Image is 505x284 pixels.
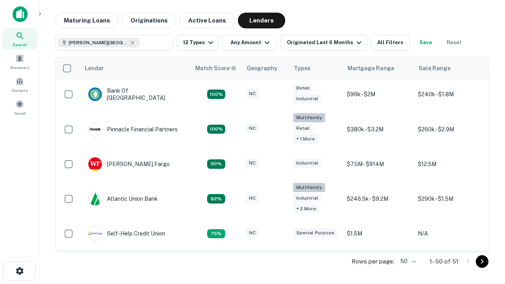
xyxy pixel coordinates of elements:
button: 12 Types [177,35,219,50]
div: Capitalize uses an advanced AI algorithm to match your search with the best lender. The match sco... [195,64,236,73]
a: Saved [2,97,37,118]
span: Saved [14,110,26,116]
img: picture [88,123,102,136]
td: $380k - $3.2M [343,109,414,149]
div: NC [246,89,259,98]
div: Matching Properties: 11, hasApolloMatch: undefined [207,194,225,204]
div: Industrial [293,194,322,203]
div: Matching Properties: 10, hasApolloMatch: undefined [207,229,225,239]
div: Matching Properties: 24, hasApolloMatch: undefined [207,125,225,134]
td: $240k - $1.8M [414,79,485,109]
div: + 2 more [293,204,319,213]
td: $96k - $2M [343,79,414,109]
div: [PERSON_NAME] Fargo [88,157,170,171]
td: $260k - $2.9M [414,109,485,149]
div: Matching Properties: 12, hasApolloMatch: undefined [207,159,225,169]
div: Pinnacle Financial Partners [88,122,178,136]
div: NC [246,124,259,133]
td: $290k - $1.5M [414,179,485,219]
div: Geography [247,64,277,73]
div: Multifamily [293,183,325,192]
img: picture [88,227,102,240]
td: $246.5k - $9.2M [343,179,414,219]
iframe: Chat Widget [466,196,505,234]
td: $1.5M [343,219,414,248]
td: $7.5M - $914M [343,149,414,179]
div: Lender [85,64,104,73]
button: Save your search to get updates of matches that match your search criteria. [413,35,438,50]
button: Active Loans [180,13,235,28]
img: picture [88,157,102,171]
button: Reset [441,35,467,50]
p: Rows per page: [352,257,394,266]
div: NC [246,159,259,168]
th: Capitalize uses an advanced AI algorithm to match your search with the best lender. The match sco... [191,57,242,79]
span: Search [13,41,27,48]
div: Sale Range [419,64,451,73]
button: Any Amount [222,35,277,50]
td: N/A [414,219,485,248]
div: Multifamily [293,113,325,122]
div: Mortgage Range [348,64,394,73]
div: Bank Of [GEOGRAPHIC_DATA] [88,87,183,101]
span: Borrowers [10,64,29,71]
div: NC [246,194,259,203]
th: Geography [242,57,289,79]
div: Special Purpose [293,228,337,237]
div: Atlantic Union Bank [88,192,158,206]
div: Retail [293,124,313,133]
div: NC [246,228,259,237]
span: [PERSON_NAME][GEOGRAPHIC_DATA], [GEOGRAPHIC_DATA] [69,39,128,46]
button: Go to next page [476,255,488,268]
span: Contacts [12,87,28,93]
img: picture [88,192,102,206]
div: Matching Properties: 14, hasApolloMatch: undefined [207,90,225,99]
button: Lenders [238,13,285,28]
a: Borrowers [2,51,37,72]
div: Industrial [293,159,322,168]
div: Types [294,64,310,73]
a: Contacts [2,74,37,95]
div: + 1 more [293,135,318,144]
th: Types [289,57,343,79]
div: Originated Last 6 Months [287,38,364,47]
div: Industrial [293,94,322,103]
a: Search [2,28,37,49]
img: picture [88,88,102,101]
button: All Filters [370,35,410,50]
button: Originated Last 6 Months [281,35,367,50]
button: Maturing Loans [55,13,119,28]
div: 50 [397,256,417,267]
button: Originations [122,13,176,28]
div: Retail [293,84,313,93]
img: capitalize-icon.png [13,6,28,22]
div: Self-help Credit Union [88,226,165,241]
td: $12.5M [414,149,485,179]
h6: Match Score [195,64,235,73]
th: Lender [80,57,191,79]
th: Sale Range [414,57,485,79]
p: 1–50 of 51 [430,257,458,266]
th: Mortgage Range [343,57,414,79]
